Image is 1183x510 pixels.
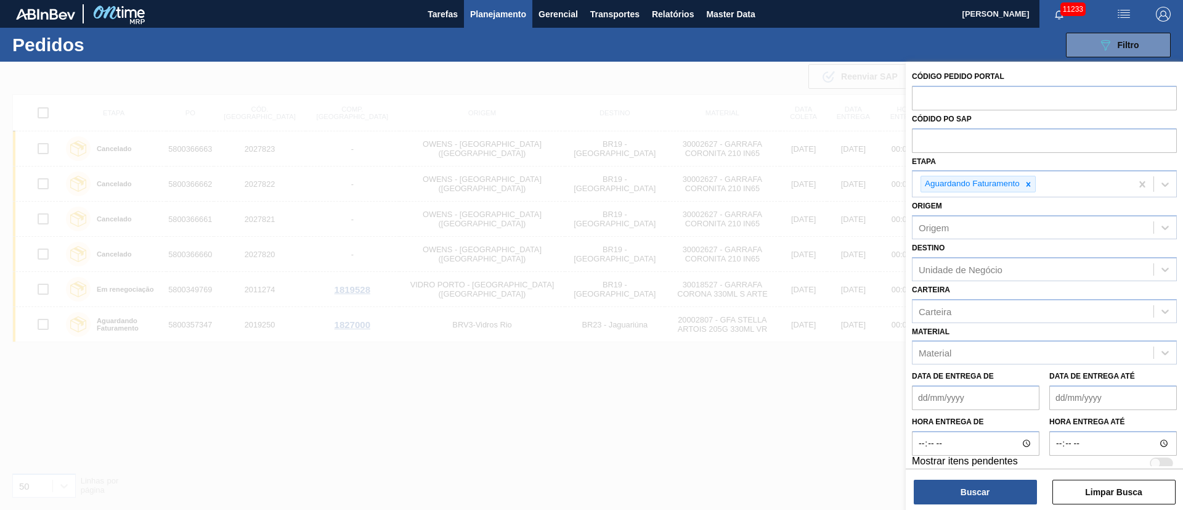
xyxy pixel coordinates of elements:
[912,413,1039,431] label: Hora entrega de
[919,264,1002,274] div: Unidade de Negócio
[1156,7,1171,22] img: Logout
[912,385,1039,410] input: dd/mm/yyyy
[470,7,526,22] span: Planejamento
[912,372,994,380] label: Data de Entrega de
[912,72,1004,81] label: Código Pedido Portal
[912,286,950,294] label: Carteira
[1118,40,1139,50] span: Filtro
[428,7,458,22] span: Tarefas
[912,202,942,210] label: Origem
[1049,385,1177,410] input: dd/mm/yyyy
[912,327,949,336] label: Material
[1049,372,1135,380] label: Data de Entrega até
[12,38,197,52] h1: Pedidos
[1039,6,1079,23] button: Notificações
[919,223,949,233] div: Origem
[590,7,640,22] span: Transportes
[912,456,1018,471] label: Mostrar itens pendentes
[919,348,951,358] div: Material
[912,115,972,123] label: Códido PO SAP
[539,7,578,22] span: Gerencial
[706,7,755,22] span: Master Data
[919,306,951,316] div: Carteira
[1066,33,1171,57] button: Filtro
[921,176,1022,192] div: Aguardando Faturamento
[1060,2,1086,16] span: 11233
[652,7,694,22] span: Relatórios
[1116,7,1131,22] img: userActions
[912,244,945,252] label: Destino
[912,157,936,166] label: Etapa
[16,9,75,20] img: TNhmsLtSVTkK8tSr43FrP2fwEKptu5GPRR3wAAAABJRU5ErkJggg==
[1049,413,1177,431] label: Hora entrega até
